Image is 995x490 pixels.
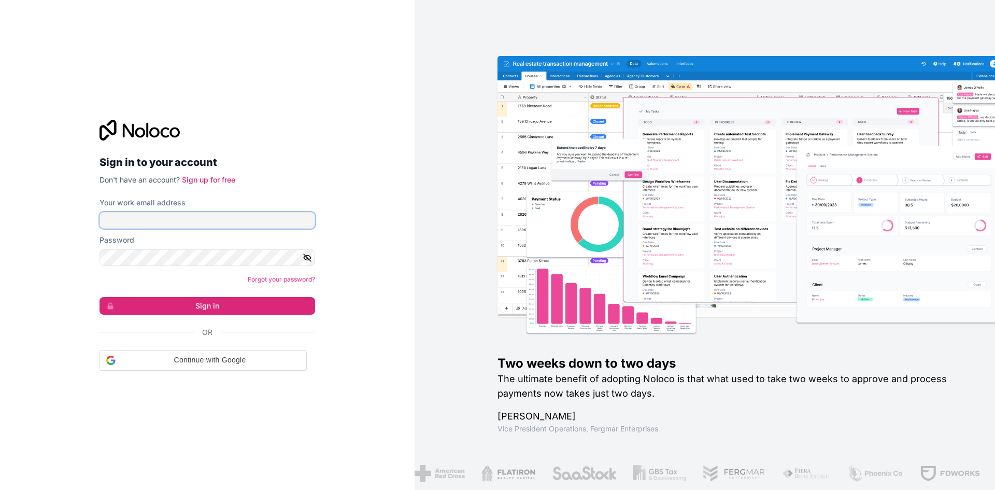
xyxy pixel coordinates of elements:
button: Sign in [99,297,315,315]
h2: Sign in to your account [99,153,315,172]
span: Or [202,327,212,338]
label: Your work email address [99,198,186,208]
img: /assets/fdworks-Bi04fVtw.png [917,465,977,482]
img: /assets/saastock-C6Zbiodz.png [549,465,614,482]
img: /assets/flatiron-C8eUkumj.png [479,465,533,482]
input: Email address [99,212,315,229]
h1: [PERSON_NAME] [497,409,962,424]
h1: Two weeks down to two days [497,355,962,372]
img: /assets/phoenix-BREaitsQ.png [845,465,901,482]
img: /assets/fergmar-CudnrXN5.png [700,465,763,482]
a: Forgot your password? [248,275,315,283]
div: Continue with Google [99,350,307,371]
h2: The ultimate benefit of adopting Noloco is that what used to take two weeks to approve and proces... [497,372,962,401]
label: Password [99,235,134,245]
span: Don't have an account? [99,175,180,184]
a: Sign up for free [182,175,235,184]
input: Password [99,249,315,266]
img: /assets/fiera-fwj2N5v4.png [779,465,828,482]
h1: Vice President Operations , Fergmar Enterprises [497,424,962,434]
img: /assets/gbstax-C-GtDUiK.png [631,465,684,482]
span: Continue with Google [120,355,300,366]
img: /assets/american-red-cross-BAupjrZR.png [411,465,462,482]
